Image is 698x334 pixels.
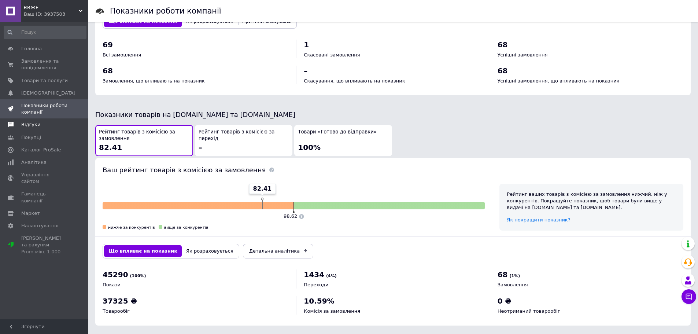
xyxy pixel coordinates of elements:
span: [DEMOGRAPHIC_DATA] [21,90,75,96]
span: Скасування, що впливають на показник [304,78,405,84]
a: Як покращити показник? [507,217,570,223]
span: Ваш рейтинг товарів з комісією за замовлення [103,166,266,174]
span: (1%) [510,274,520,278]
span: 68 [103,66,113,75]
span: (100%) [130,274,146,278]
span: 68 [498,40,508,49]
span: 82.41 [253,185,272,193]
span: Всі замовлення [103,52,141,58]
span: Замовлення та повідомлення [21,58,68,71]
span: 82.41 [99,143,122,152]
span: Покази [103,282,121,287]
span: Покупці [21,134,41,141]
span: 68 [498,66,508,75]
span: 37325 ₴ [103,297,137,305]
span: Головна [21,45,42,52]
span: Аналітика [21,159,47,166]
span: 10.59% [304,297,334,305]
span: Каталог ProSale [21,147,61,153]
button: Чат з покупцем [682,289,696,304]
span: Успішні замовлення [498,52,548,58]
span: Управління сайтом [21,172,68,185]
h1: Показники роботи компанії [110,7,221,15]
span: 100% [298,143,321,152]
span: вище за конкурентів [164,225,208,230]
span: 68 [498,270,508,279]
span: Товари «Готово до відправки» [298,129,377,136]
a: Детальна аналітика [243,244,313,258]
span: 1434 [304,270,324,279]
input: Пошук [4,26,86,39]
span: [PERSON_NAME] та рахунки [21,235,68,255]
span: Замовлення [498,282,528,287]
div: Ваш ID: 3937503 [24,11,88,18]
span: 0 ₴ [498,297,512,305]
span: ЄВЖЕ [24,4,79,11]
button: Як розраховується [182,245,238,257]
span: 69 [103,40,113,49]
div: Prom мікс 1 000 [21,249,68,255]
span: Рейтинг товарів з комісією за замовлення [99,129,189,142]
div: Рейтинг ваших товарів з комісією за замовлення нижчий, ніж у конкурентів. Покращуйте показник, що... [507,191,676,211]
button: Товари «Готово до відправки»100% [294,125,392,156]
button: Рейтинг товарів з комісією за замовлення82.41 [95,125,193,156]
span: Відгуки [21,121,40,128]
span: – [199,143,202,152]
span: Показники товарів на [DOMAIN_NAME] та [DOMAIN_NAME] [95,111,295,118]
span: Скасовані замовлення [304,52,360,58]
span: Замовлення, що впливають на показник [103,78,205,84]
button: Рейтинг товарів з комісією за перехід– [195,125,293,156]
span: Маркет [21,210,40,217]
span: Успішні замовлення, що впливають на показник [498,78,620,84]
span: 1 [304,40,309,49]
span: (4%) [326,274,337,278]
span: Гаманець компанії [21,191,68,204]
span: Показники роботи компанії [21,102,68,115]
span: – [304,66,307,75]
button: Що впливає на показник [104,245,182,257]
span: Товарообіг [103,308,130,314]
span: Неотриманий товарообіг [498,308,560,314]
span: Переходи [304,282,328,287]
span: Комісія за замовлення [304,308,360,314]
span: Налаштування [21,223,59,229]
span: 45290 [103,270,128,279]
span: нижче за конкурентів [108,225,155,230]
span: Товари та послуги [21,77,68,84]
span: 98.62 [284,213,297,219]
span: Рейтинг товарів з комісією за перехід [199,129,289,142]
